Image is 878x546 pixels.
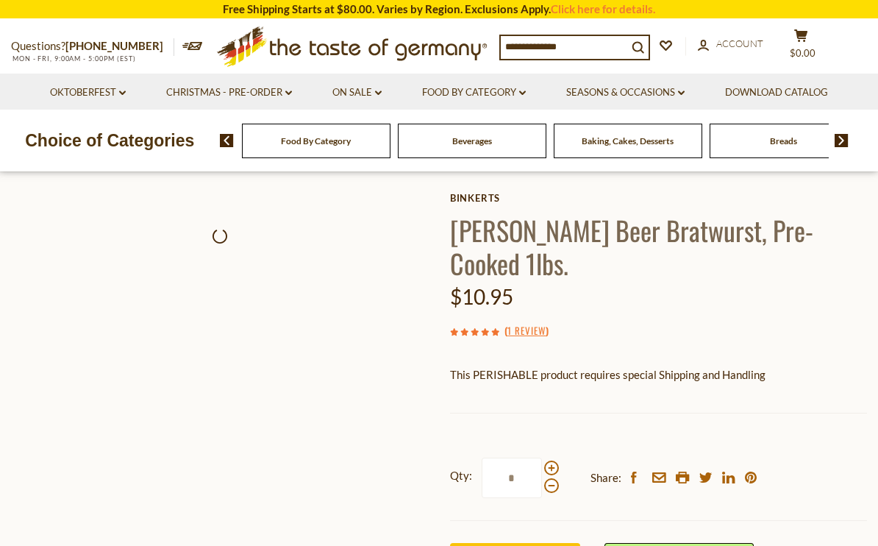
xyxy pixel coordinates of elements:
a: Baking, Cakes, Desserts [582,135,674,146]
span: $0.00 [790,47,815,59]
a: On Sale [332,85,382,101]
li: We will ship this product in heat-protective packaging and ice. [464,395,867,414]
p: This PERISHABLE product requires special Shipping and Handling [450,366,867,384]
a: Food By Category [422,85,526,101]
a: Click here for details. [551,2,655,15]
a: Download Catalog [725,85,828,101]
button: $0.00 [779,29,823,65]
a: [PHONE_NUMBER] [65,39,163,52]
a: Christmas - PRE-ORDER [166,85,292,101]
a: Oktoberfest [50,85,126,101]
a: 1 Review [507,323,546,339]
img: previous arrow [220,134,234,147]
a: Binkerts [450,192,867,204]
a: Account [698,36,763,52]
span: $10.95 [450,284,513,309]
a: Food By Category [281,135,351,146]
span: Account [716,38,763,49]
h1: [PERSON_NAME] Beer Bratwurst, Pre-Cooked 1lbs. [450,213,867,280]
strong: Qty: [450,467,472,485]
a: Beverages [452,135,492,146]
a: Breads [770,135,797,146]
img: next arrow [835,134,849,147]
span: ( ) [504,323,549,338]
span: Share: [590,469,621,487]
p: Questions? [11,37,174,56]
a: Seasons & Occasions [566,85,685,101]
span: MON - FRI, 9:00AM - 5:00PM (EST) [11,54,136,63]
input: Qty: [482,458,542,498]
